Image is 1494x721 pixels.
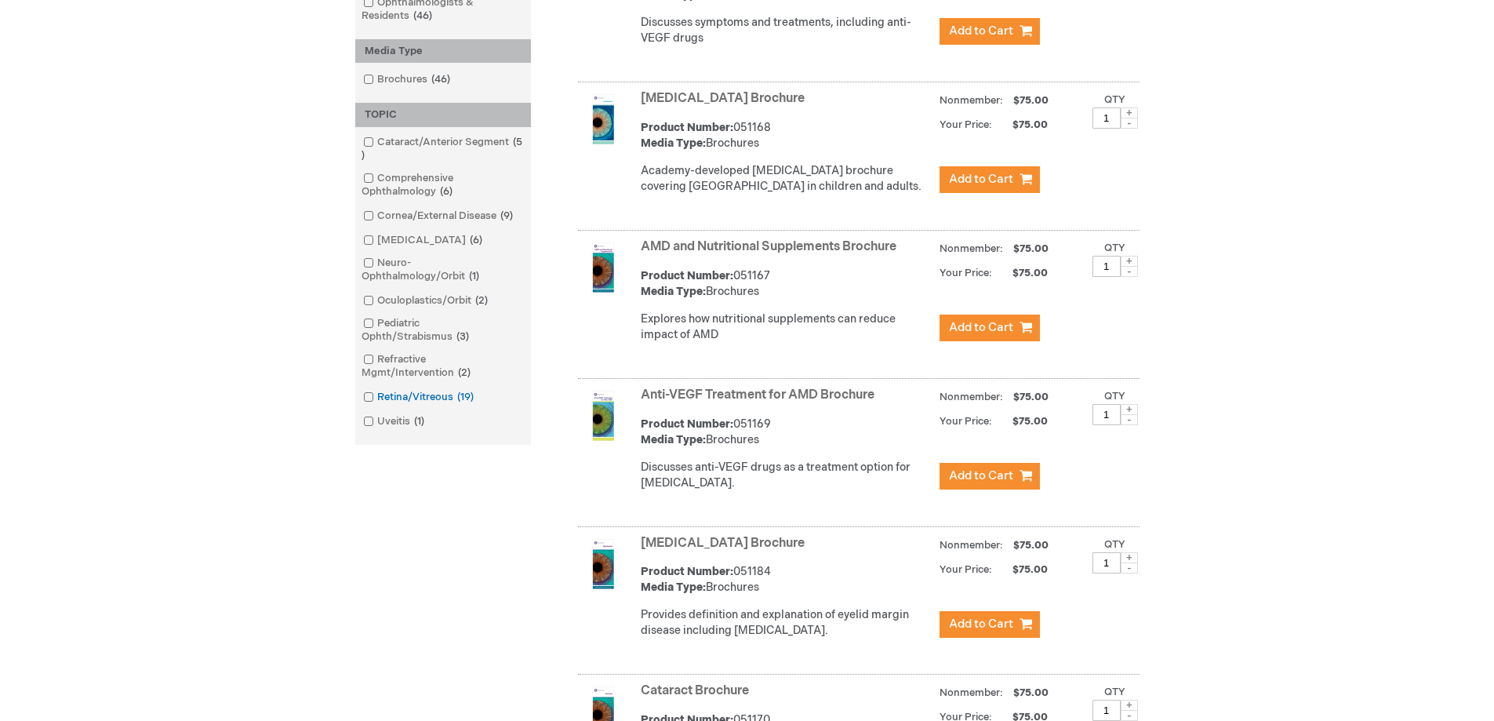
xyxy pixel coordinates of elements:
p: Academy-developed [MEDICAL_DATA] brochure covering [GEOGRAPHIC_DATA] in children and adults. [641,163,932,195]
div: 051167 Brochures [641,268,932,300]
a: Cataract/Anterior Segment5 [359,135,527,163]
span: $75.00 [1011,539,1051,552]
div: 051184 Brochures [641,564,932,595]
label: Qty [1104,686,1125,698]
span: 2 [471,294,492,307]
strong: Media Type: [641,285,706,298]
div: TOPIC [355,103,531,127]
input: Qty [1092,700,1121,721]
strong: Nonmember: [940,683,1003,703]
label: Qty [1104,93,1125,106]
label: Qty [1104,538,1125,551]
a: Refractive Mgmt/Intervention2 [359,352,527,381]
a: Brochures46 [359,72,456,87]
strong: Media Type: [641,137,706,150]
a: AMD and Nutritional Supplements Brochure [641,239,896,254]
strong: Media Type: [641,433,706,446]
a: Anti-VEGF Treatment for AMD Brochure [641,388,874,402]
div: Provides definition and explanation of eyelid margin disease including [MEDICAL_DATA]. [641,607,932,639]
span: Add to Cart [949,468,1013,483]
strong: Nonmember: [940,536,1003,555]
span: $75.00 [994,563,1050,576]
strong: Your Price: [940,415,992,428]
div: Media Type [355,39,531,64]
span: $75.00 [1011,391,1051,403]
span: Add to Cart [949,172,1013,187]
span: Add to Cart [949,617,1013,632]
p: Discusses symptoms and treatments, including anti-VEGF drugs [641,15,932,46]
a: [MEDICAL_DATA] Brochure [641,91,805,106]
span: $75.00 [1011,686,1051,699]
button: Add to Cart [940,166,1040,193]
a: Comprehensive Ophthalmology6 [359,171,527,199]
button: Add to Cart [940,18,1040,45]
strong: Nonmember: [940,388,1003,407]
label: Qty [1104,390,1125,402]
strong: Your Price: [940,267,992,279]
strong: Product Number: [641,121,733,134]
strong: Your Price: [940,563,992,576]
p: Explores how nutritional supplements can reduce impact of AMD [641,311,932,343]
a: Cornea/External Disease9 [359,209,519,224]
input: Qty [1092,256,1121,277]
strong: Product Number: [641,565,733,578]
img: Blepharitis Brochure [578,539,628,589]
button: Add to Cart [940,315,1040,341]
img: Anti-VEGF Treatment for AMD Brochure [578,391,628,441]
span: $75.00 [994,267,1050,279]
strong: Media Type: [641,581,706,594]
span: 5 [362,136,522,162]
span: 6 [466,234,486,246]
span: 19 [453,391,478,403]
div: Discusses anti-VEGF drugs as a treatment option for [MEDICAL_DATA]. [641,460,932,491]
span: 9 [496,209,517,222]
a: Neuro-Ophthalmology/Orbit1 [359,256,527,284]
strong: Nonmember: [940,91,1003,111]
img: Amblyopia Brochure [578,94,628,144]
strong: Product Number: [641,269,733,282]
span: Add to Cart [949,320,1013,335]
a: [MEDICAL_DATA] Brochure [641,536,805,551]
span: 6 [436,185,456,198]
button: Add to Cart [940,463,1040,490]
a: Cataract Brochure [641,683,749,698]
span: 46 [409,9,436,22]
span: 3 [453,330,473,343]
span: 2 [454,366,474,379]
input: Qty [1092,107,1121,129]
span: $75.00 [994,415,1050,428]
span: 46 [427,73,454,86]
input: Qty [1092,404,1121,425]
span: $75.00 [1011,242,1051,255]
img: AMD and Nutritional Supplements Brochure [578,242,628,293]
a: Pediatric Ophth/Strabismus3 [359,316,527,344]
div: 051168 Brochures [641,120,932,151]
span: $75.00 [994,118,1050,131]
span: Add to Cart [949,24,1013,38]
a: Uveitis1 [359,414,431,429]
a: [MEDICAL_DATA]6 [359,233,489,248]
a: Retina/Vitreous19 [359,390,480,405]
span: 1 [465,270,483,282]
button: Add to Cart [940,611,1040,638]
span: $75.00 [1011,94,1051,107]
input: Qty [1092,552,1121,574]
label: Qty [1104,242,1125,254]
div: 051169 Brochures [641,417,932,448]
a: Oculoplastics/Orbit2 [359,293,494,308]
strong: Product Number: [641,417,733,431]
span: 1 [410,415,428,428]
strong: Nonmember: [940,239,1003,259]
strong: Your Price: [940,118,992,131]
